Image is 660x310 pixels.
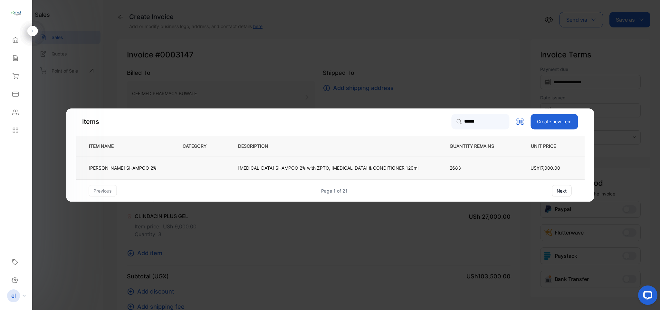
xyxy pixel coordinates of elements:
button: Create new item [531,114,578,129]
img: logo [11,8,21,18]
p: DESCRIPTION [238,143,279,149]
p: el [11,292,16,300]
p: [MEDICAL_DATA] SHAMPOO 2% with ZPTO, [MEDICAL_DATA] & CONDITIONER 120ml [238,165,418,171]
button: previous [89,185,117,196]
p: UNIT PRICE [526,143,575,149]
button: next [552,185,571,196]
iframe: LiveChat chat widget [633,283,660,310]
p: Items [82,117,99,126]
div: Page 1 of 21 [321,187,348,194]
p: QUANTITY REMAINS [450,143,504,149]
span: USh17,000.00 [531,165,560,171]
p: [PERSON_NAME] SHAMPOO 2% [89,165,157,171]
p: CATEGORY [183,143,217,149]
p: ITEM NAME [86,143,124,149]
p: 2683 [450,165,504,171]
